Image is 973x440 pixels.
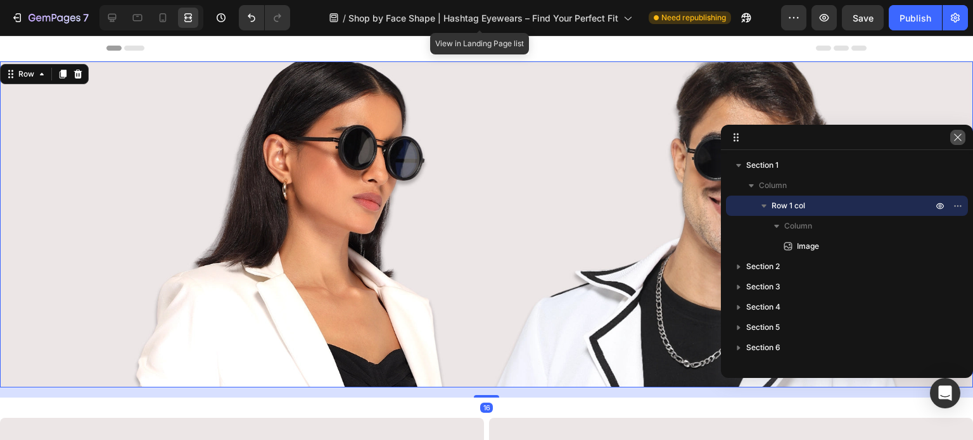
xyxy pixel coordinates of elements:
span: Section 1 [746,159,779,172]
div: Open Intercom Messenger [930,378,960,408]
span: / [343,11,346,25]
p: 7 [83,10,89,25]
span: Section 3 [746,280,780,293]
div: 16 [480,367,493,377]
span: Row 1 col [772,199,805,212]
span: Save [853,13,874,23]
div: Publish [900,11,931,25]
span: Shop by Face Shape | Hashtag Eyewears – Find Your Perfect Fit [348,11,618,25]
button: Publish [889,5,942,30]
span: Column [759,179,787,192]
span: Section 2 [746,260,780,273]
div: Undo/Redo [239,5,290,30]
span: Section 4 [746,301,780,313]
span: Image [797,240,819,253]
span: Section 6 [746,341,780,354]
span: Section 5 [746,321,780,334]
span: Need republishing [661,12,726,23]
button: 7 [5,5,94,30]
div: Row [16,33,37,44]
span: Column [784,220,812,232]
button: Save [842,5,884,30]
